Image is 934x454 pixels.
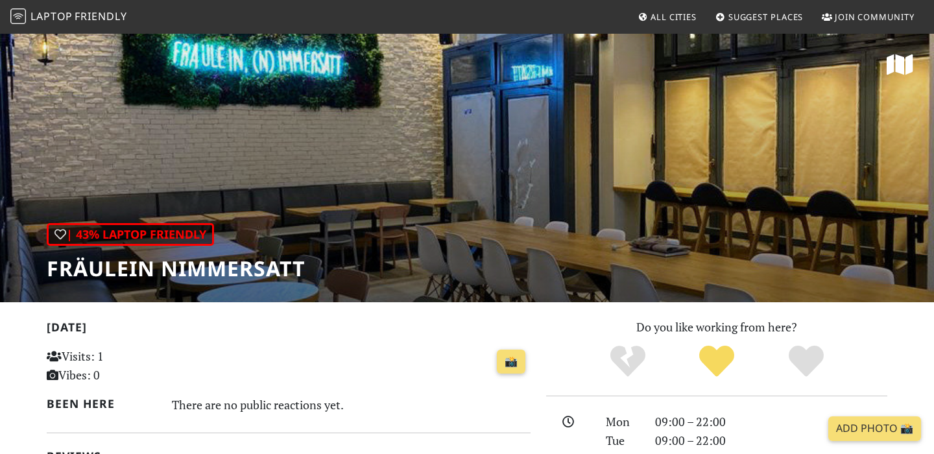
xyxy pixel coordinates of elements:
div: No [583,344,673,379]
div: There are no public reactions yet. [172,394,531,415]
img: LaptopFriendly [10,8,26,24]
div: 09:00 – 22:00 [647,431,895,450]
p: Visits: 1 Vibes: 0 [47,347,198,385]
span: All Cities [651,11,697,23]
div: 09:00 – 22:00 [647,412,895,431]
h2: Been here [47,397,156,411]
a: Join Community [817,5,920,29]
a: Add Photo 📸 [828,416,921,441]
div: Yes [672,344,761,379]
a: All Cities [632,5,702,29]
div: | 43% Laptop Friendly [47,223,214,246]
span: Friendly [75,9,126,23]
a: Suggest Places [710,5,809,29]
div: Definitely! [761,344,851,379]
div: Tue [598,431,647,450]
h1: Fräulein Nimmersatt [47,256,305,281]
div: Mon [598,412,647,431]
a: LaptopFriendly LaptopFriendly [10,6,127,29]
span: Suggest Places [728,11,804,23]
h2: [DATE] [47,320,531,339]
p: Do you like working from here? [546,318,887,337]
span: Join Community [835,11,915,23]
span: Laptop [30,9,73,23]
a: 📸 [497,350,525,374]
